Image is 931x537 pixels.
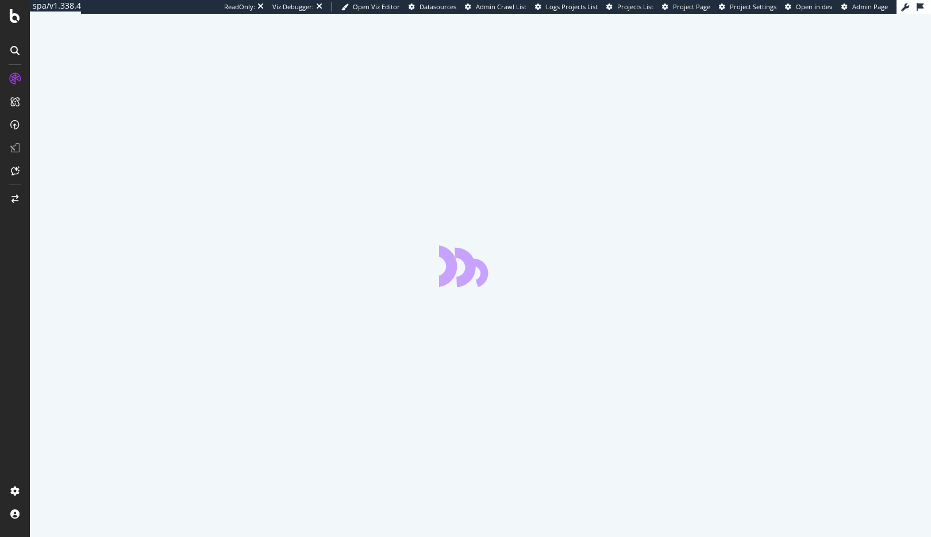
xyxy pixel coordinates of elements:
[535,2,598,11] a: Logs Projects List
[465,2,526,11] a: Admin Crawl List
[353,2,400,11] span: Open Viz Editor
[730,2,776,11] span: Project Settings
[673,2,710,11] span: Project Page
[224,2,255,11] div: ReadOnly:
[272,2,314,11] div: Viz Debugger:
[662,2,710,11] a: Project Page
[617,2,653,11] span: Projects List
[341,2,400,11] a: Open Viz Editor
[439,246,522,287] div: animation
[796,2,833,11] span: Open in dev
[476,2,526,11] span: Admin Crawl List
[841,2,888,11] a: Admin Page
[546,2,598,11] span: Logs Projects List
[719,2,776,11] a: Project Settings
[606,2,653,11] a: Projects List
[852,2,888,11] span: Admin Page
[785,2,833,11] a: Open in dev
[409,2,456,11] a: Datasources
[420,2,456,11] span: Datasources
